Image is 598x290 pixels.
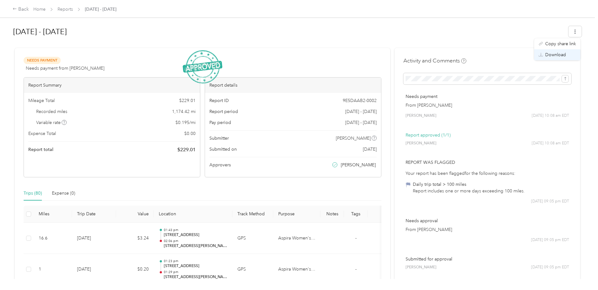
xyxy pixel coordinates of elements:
span: 9E5DAAB2-0002 [343,97,377,104]
td: 1 [34,254,72,285]
span: [DATE] - [DATE] [85,6,116,13]
p: [STREET_ADDRESS][PERSON_NAME] [164,243,227,249]
span: [DATE] 10:08 am EDT [532,113,569,119]
span: Report ID [209,97,229,104]
p: Needs approval [406,217,569,224]
span: Pay period [209,119,231,126]
th: Track Method [232,206,273,223]
div: Trips (80) [24,190,42,197]
p: From [PERSON_NAME] [406,226,569,233]
span: $ 229.01 [177,146,196,153]
span: [DATE] - [DATE] [345,108,377,115]
th: Location [154,206,232,223]
p: [STREET_ADDRESS] [164,263,227,269]
th: Trip Date [72,206,116,223]
span: [DATE] [363,146,377,153]
td: Aspira Women's Health [273,223,320,254]
td: [DATE] [72,223,116,254]
span: Mileage Total [28,97,55,104]
div: Report includes one or more days exceeding 100 miles. [413,188,525,194]
span: Needs Payment [24,57,61,64]
span: Report period [209,108,238,115]
span: - [355,266,357,272]
div: Report details [205,78,381,93]
span: $ 0.195 / mi [175,119,196,126]
span: Approvers [209,162,231,168]
span: [PERSON_NAME] [406,265,436,270]
span: Submitter [209,135,229,142]
span: 1,174.42 mi [172,108,196,115]
span: Recorded miles [36,108,67,115]
th: Purpose [273,206,320,223]
p: 01:43 pm [164,228,227,232]
td: 16.6 [34,223,72,254]
td: GPS [232,223,273,254]
span: $ 0.00 [184,130,196,137]
span: [DATE] - [DATE] [345,119,377,126]
iframe: Everlance-gr Chat Button Frame [563,255,598,290]
th: Tags [344,206,368,223]
p: 01:29 pm [164,270,227,274]
span: Expense Total [28,130,56,137]
img: ApprovedStamp [183,50,222,84]
p: Needs payment [406,93,569,100]
div: Report Summary [24,78,200,93]
th: Value [116,206,154,223]
p: 02:06 pm [164,239,227,243]
td: $3.24 [116,223,154,254]
p: Report approved (1/1) [406,132,569,138]
p: Submitted for approval [406,256,569,262]
p: From [PERSON_NAME] [406,102,569,109]
p: [STREET_ADDRESS][PERSON_NAME] [164,274,227,280]
a: Home [33,7,46,12]
span: [DATE] 09:05 pm EDT [531,199,569,204]
p: [STREET_ADDRESS] [164,232,227,238]
span: $ 229.01 [179,97,196,104]
td: Aspira Women's Health [273,254,320,285]
span: Download [545,51,566,58]
span: [PERSON_NAME] [406,113,436,119]
span: [PERSON_NAME] [336,135,371,142]
span: Report total [28,146,53,153]
th: Miles [34,206,72,223]
h1: Sep 1 - 30, 2025 [13,24,564,39]
h4: Activity and Comments [403,57,466,65]
span: Submitted on [209,146,237,153]
td: $0.20 [116,254,154,285]
span: Variable rate [36,119,67,126]
div: Your report has been flagged for the following reasons: [406,170,569,177]
span: [DATE] 09:05 pm EDT [531,237,569,243]
p: 01:23 pm [164,259,227,263]
a: Reports [58,7,73,12]
span: [PERSON_NAME] [406,141,436,146]
p: Report was flagged [406,159,569,166]
span: Needs payment from [PERSON_NAME] [26,65,104,72]
th: Notes [320,206,344,223]
div: Back [13,6,29,13]
span: [DATE] 09:05 pm EDT [531,265,569,270]
span: [PERSON_NAME] [341,162,376,168]
div: Expense (0) [52,190,75,197]
div: Daily trip total > 100 miles [413,181,525,188]
span: - [355,235,357,241]
td: GPS [232,254,273,285]
span: Copy share link [545,40,576,47]
span: [DATE] 10:08 am EDT [532,141,569,146]
td: [DATE] [72,254,116,285]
